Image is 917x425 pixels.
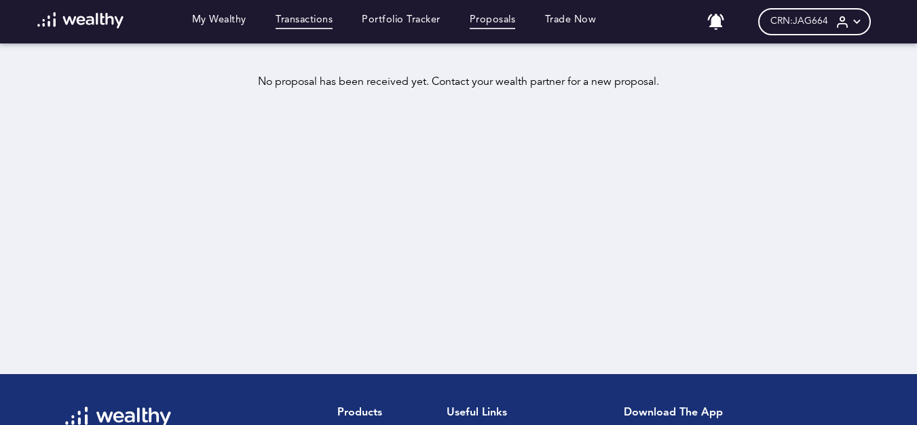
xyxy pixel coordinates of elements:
[37,12,124,29] img: wl-logo-white.svg
[770,16,828,27] span: CRN: JAG664
[276,14,333,29] a: Transactions
[624,407,841,420] h1: Download the app
[447,407,523,420] h1: Useful Links
[545,14,597,29] a: Trade Now
[362,14,441,29] a: Portfolio Tracker
[33,76,884,89] div: No proposal has been received yet. Contact your wealth partner for a new proposal.
[470,14,516,29] a: Proposals
[192,14,246,29] a: My Wealthy
[337,407,424,420] h1: Products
